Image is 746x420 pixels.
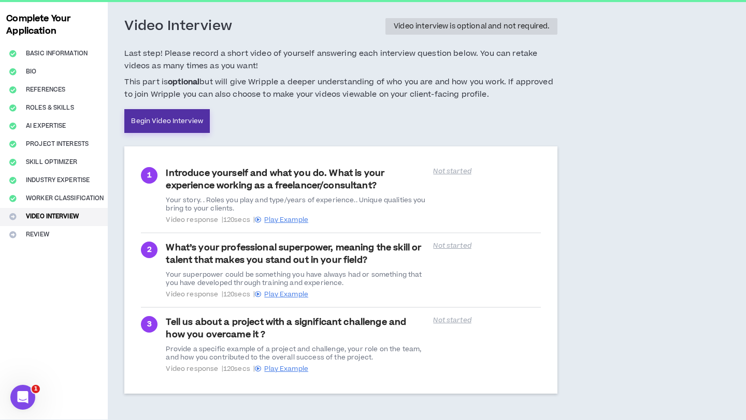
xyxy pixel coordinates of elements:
p: Not started [433,242,541,250]
div: Provide a specific example of a project and challenge, your role on the team, and how you contrib... [166,345,427,362]
span: This part is but will give Wripple a deeper understanding of who you are and how you work. If app... [124,76,557,101]
span: 2 [147,244,152,256]
a: Play Example [255,290,308,299]
div: Your superpower could be something you have always had or something that you have developed throu... [166,271,427,287]
div: Video interview is optional and not required. [394,23,549,30]
a: Play Example [255,364,308,373]
span: 1 [147,170,152,181]
p: Not started [433,316,541,324]
a: Play Example [255,215,308,224]
b: optional [168,77,199,87]
span: Video response | 120 secs | [166,290,427,298]
span: Play Example [264,364,308,373]
span: Play Example [264,290,308,299]
h3: Complete Your Application [2,12,106,37]
span: Play Example [264,215,308,224]
span: Video response | 120 secs | [166,365,427,373]
div: Your story. . Roles you play and type/years of experience.. Unique qualities you bring to your cl... [166,196,427,213]
span: Video response | 120 secs | [166,216,427,224]
a: Begin Video Interview [124,109,210,133]
h3: Video Interview [124,18,232,35]
span: Last step! Please record a short video of yourself answering each interview question below. You c... [124,48,557,72]
span: 3 [147,319,152,330]
span: 1 [32,385,40,393]
iframe: Intercom live chat [10,385,35,410]
p: Not started [433,167,541,175]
